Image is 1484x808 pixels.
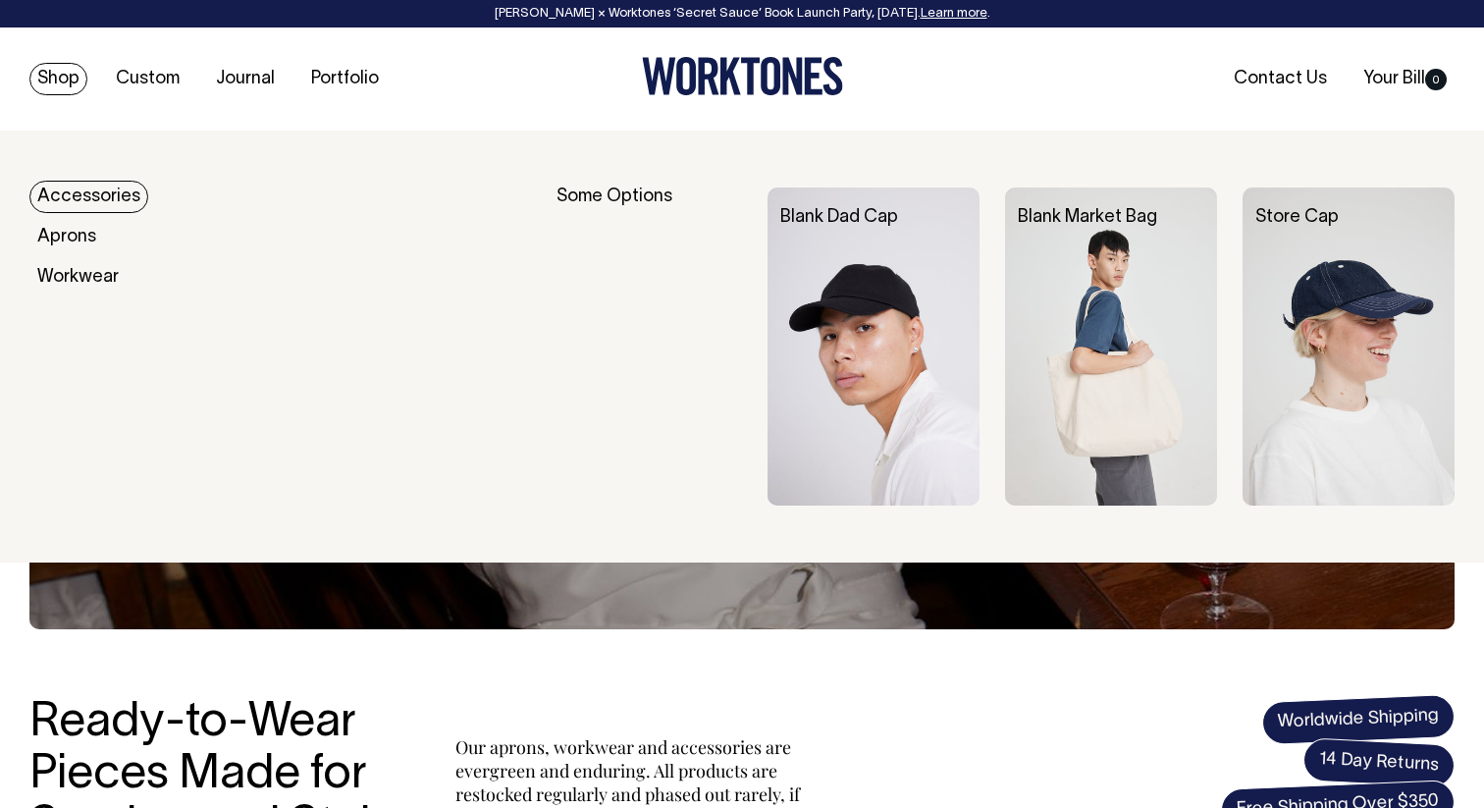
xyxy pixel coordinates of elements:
a: Blank Dad Cap [780,209,898,226]
a: Custom [108,63,187,95]
a: Workwear [29,261,127,294]
a: Aprons [29,221,104,253]
a: Learn more [921,8,987,20]
a: Portfolio [303,63,387,95]
a: Accessories [29,181,148,213]
a: Your Bill0 [1355,63,1455,95]
img: Blank Market Bag [1005,188,1217,506]
span: 14 Day Returns [1302,737,1456,788]
span: 0 [1425,69,1447,90]
img: Store Cap [1243,188,1455,506]
span: Worldwide Shipping [1261,694,1456,745]
div: Some Options [556,188,742,506]
a: Blank Market Bag [1018,209,1157,226]
a: Journal [208,63,283,95]
img: Blank Dad Cap [768,188,980,506]
a: Store Cap [1255,209,1339,226]
a: Shop [29,63,87,95]
div: [PERSON_NAME] × Worktones ‘Secret Sauce’ Book Launch Party, [DATE]. . [20,7,1464,21]
a: Contact Us [1226,63,1335,95]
